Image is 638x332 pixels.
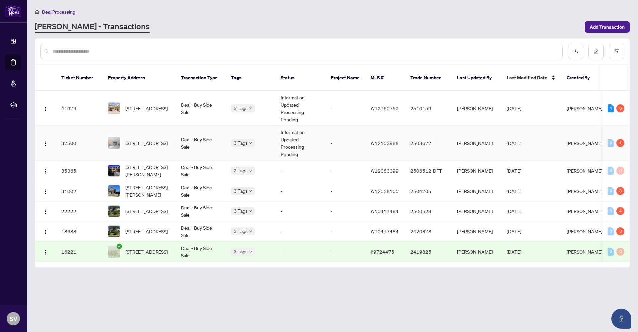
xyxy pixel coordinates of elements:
[249,169,252,172] span: down
[573,49,578,54] span: download
[452,181,501,201] td: [PERSON_NAME]
[56,65,103,91] th: Ticket Number
[249,189,252,193] span: down
[117,244,122,249] span: check-circle
[371,228,399,234] span: W10417484
[405,181,452,201] td: 2504705
[507,168,521,174] span: [DATE]
[567,208,602,214] span: [PERSON_NAME]
[125,163,170,178] span: [STREET_ADDRESS][PERSON_NAME]
[125,184,170,198] span: [STREET_ADDRESS][PERSON_NAME]
[275,221,325,242] td: -
[616,248,624,256] div: 0
[371,140,399,146] span: W12103988
[234,167,248,174] span: 2 Tags
[325,126,365,161] td: -
[275,91,325,126] td: Information Updated - Processing Pending
[56,126,103,161] td: 37500
[108,103,120,114] img: thumbnail-img
[125,105,168,112] span: [STREET_ADDRESS]
[405,91,452,126] td: 2510159
[43,169,48,174] img: Logo
[234,104,248,112] span: 3 Tags
[56,201,103,221] td: 22222
[567,168,602,174] span: [PERSON_NAME]
[365,65,405,91] th: MLS #
[567,140,602,146] span: [PERSON_NAME]
[501,65,561,91] th: Last Modified Date
[507,208,521,214] span: [DATE]
[371,105,399,111] span: W12160752
[125,139,168,147] span: [STREET_ADDRESS]
[594,49,598,54] span: edit
[567,249,602,255] span: [PERSON_NAME]
[588,44,604,59] button: edit
[249,141,252,145] span: down
[608,167,614,175] div: 0
[567,188,602,194] span: [PERSON_NAME]
[176,65,226,91] th: Transaction Type
[56,242,103,262] td: 16221
[325,181,365,201] td: -
[371,249,394,255] span: X9724475
[608,248,614,256] div: 0
[616,139,624,147] div: 1
[10,314,17,323] span: SV
[56,221,103,242] td: 18688
[40,226,51,237] button: Logo
[452,242,501,262] td: [PERSON_NAME]
[371,188,399,194] span: W12038155
[325,161,365,181] td: -
[616,207,624,215] div: 4
[405,201,452,221] td: 2500529
[125,228,168,235] span: [STREET_ADDRESS]
[249,250,252,253] span: down
[176,201,226,221] td: Deal - Buy Side Sale
[452,91,501,126] td: [PERSON_NAME]
[507,105,521,111] span: [DATE]
[325,65,365,91] th: Project Name
[567,105,602,111] span: [PERSON_NAME]
[103,65,176,91] th: Property Address
[507,74,547,81] span: Last Modified Date
[42,9,75,15] span: Deal Processing
[176,126,226,161] td: Deal - Buy Side Sale
[43,250,48,255] img: Logo
[405,126,452,161] td: 2508677
[125,207,168,215] span: [STREET_ADDRESS]
[608,187,614,195] div: 0
[40,165,51,176] button: Logo
[5,5,21,17] img: logo
[125,248,168,255] span: [STREET_ADDRESS]
[405,65,452,91] th: Trade Number
[40,246,51,257] button: Logo
[452,65,501,91] th: Last Updated By
[234,139,248,147] span: 3 Tags
[275,181,325,201] td: -
[275,242,325,262] td: -
[108,226,120,237] img: thumbnail-img
[405,161,452,181] td: 2506512-DFT
[43,141,48,146] img: Logo
[585,21,630,33] button: Add Transaction
[568,44,583,59] button: download
[56,181,103,201] td: 31002
[40,138,51,148] button: Logo
[507,249,521,255] span: [DATE]
[611,309,631,329] button: Open asap
[608,104,614,112] div: 4
[452,161,501,181] td: [PERSON_NAME]
[176,181,226,201] td: Deal - Buy Side Sale
[108,185,120,197] img: thumbnail-img
[35,21,150,33] a: [PERSON_NAME] - Transactions
[405,242,452,262] td: 2419825
[234,187,248,195] span: 3 Tags
[507,228,521,234] span: [DATE]
[609,44,624,59] button: filter
[40,186,51,196] button: Logo
[371,168,399,174] span: W12083399
[614,49,619,54] span: filter
[608,227,614,235] div: 0
[108,206,120,217] img: thumbnail-img
[507,140,521,146] span: [DATE]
